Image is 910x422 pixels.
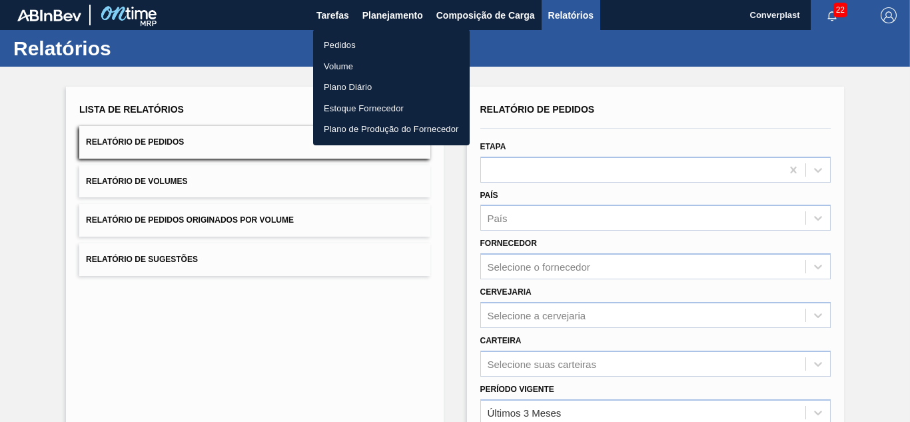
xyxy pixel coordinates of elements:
a: Plano de Produção do Fornecedor [313,119,470,140]
a: Volume [313,56,470,77]
a: Pedidos [313,35,470,56]
a: Plano Diário [313,77,470,98]
a: Estoque Fornecedor [313,98,470,119]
